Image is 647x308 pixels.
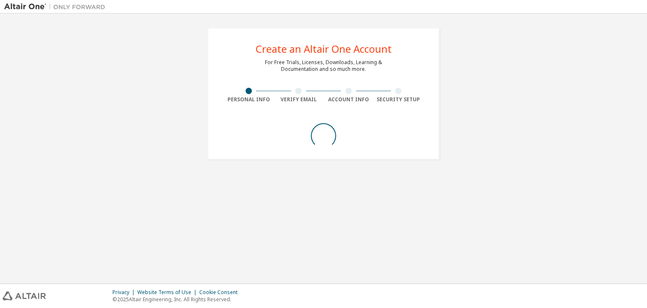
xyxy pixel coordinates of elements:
[137,289,199,296] div: Website Terms of Use
[323,96,374,103] div: Account Info
[374,96,424,103] div: Security Setup
[3,292,46,300] img: altair_logo.svg
[112,296,243,303] p: © 2025 Altair Engineering, Inc. All Rights Reserved.
[256,44,392,54] div: Create an Altair One Account
[4,3,110,11] img: Altair One
[274,96,324,103] div: Verify Email
[265,59,382,73] div: For Free Trials, Licenses, Downloads, Learning & Documentation and so much more.
[112,289,137,296] div: Privacy
[199,289,243,296] div: Cookie Consent
[224,96,274,103] div: Personal Info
